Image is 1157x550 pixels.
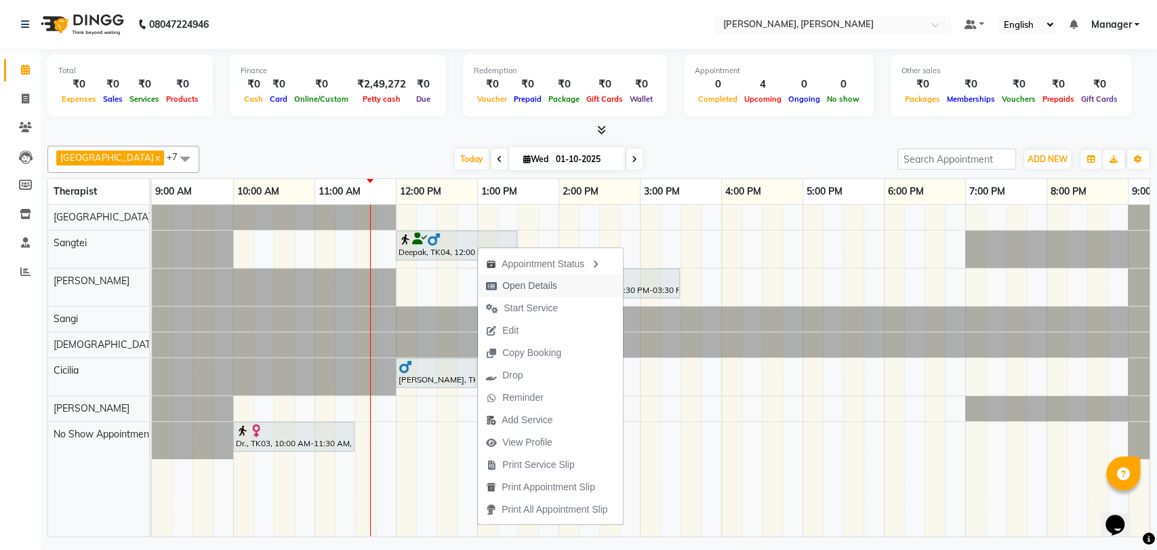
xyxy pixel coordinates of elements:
[486,505,496,515] img: printall.png
[502,279,557,293] span: Open Details
[1047,182,1090,201] a: 8:00 PM
[545,94,583,104] span: Package
[1091,18,1131,32] span: Manager
[58,77,100,92] div: ₹0
[583,94,626,104] span: Gift Cards
[54,364,79,376] span: Cicilia
[559,182,602,201] a: 2:00 PM
[486,415,496,425] img: add-service.png
[785,94,824,104] span: Ongoing
[1078,77,1121,92] div: ₹0
[35,5,127,43] img: logo
[722,182,765,201] a: 4:00 PM
[54,237,87,249] span: Sangtei
[60,152,154,163] span: [GEOGRAPHIC_DATA]
[502,503,607,517] span: Print All Appointment Slip
[58,65,202,77] div: Total
[266,77,291,92] div: ₹0
[152,182,195,201] a: 9:00 AM
[901,94,943,104] span: Packages
[167,151,188,162] span: +7
[474,77,510,92] div: ₹0
[266,94,291,104] span: Card
[1039,94,1078,104] span: Prepaids
[234,182,283,201] a: 10:00 AM
[1100,496,1143,536] iframe: chat widget
[291,77,352,92] div: ₹0
[520,154,552,164] span: Wed
[502,435,552,450] span: View Profile
[411,77,435,92] div: ₹0
[901,77,943,92] div: ₹0
[397,182,445,201] a: 12:00 PM
[474,94,510,104] span: Voucher
[291,94,352,104] span: Online/Custom
[235,424,353,450] div: Dr., TK03, 10:00 AM-11:30 AM, Swedish Therapy (90)
[100,77,126,92] div: ₹0
[803,182,846,201] a: 5:00 PM
[149,5,209,43] b: 08047224946
[998,77,1039,92] div: ₹0
[885,182,927,201] a: 6:00 PM
[502,391,544,405] span: Reminder
[998,94,1039,104] span: Vouchers
[510,94,545,104] span: Prepaid
[502,480,595,494] span: Print Appointment Slip
[58,94,100,104] span: Expenses
[241,94,266,104] span: Cash
[241,77,266,92] div: ₹0
[54,338,159,351] span: [DEMOGRAPHIC_DATA]
[54,402,129,414] span: [PERSON_NAME]
[54,275,129,287] span: [PERSON_NAME]
[502,413,552,427] span: Add Service
[641,182,683,201] a: 3:00 PM
[241,65,435,77] div: Finance
[824,77,863,92] div: 0
[1028,154,1068,164] span: ADD NEW
[163,77,202,92] div: ₹0
[397,360,475,386] div: [PERSON_NAME], TK02, 12:00 PM-01:00 PM, Swedish Therapy (60)
[315,182,364,201] a: 11:00 AM
[126,94,163,104] span: Services
[502,458,575,472] span: Print Service Slip
[486,259,496,269] img: apt_status.png
[510,77,545,92] div: ₹0
[897,149,1016,170] input: Search Appointment
[943,77,998,92] div: ₹0
[126,77,163,92] div: ₹0
[502,368,523,382] span: Drop
[695,94,741,104] span: Completed
[455,149,489,170] span: Today
[100,94,126,104] span: Sales
[741,77,785,92] div: 4
[943,94,998,104] span: Memberships
[901,65,1121,77] div: Other sales
[413,94,434,104] span: Due
[824,94,863,104] span: No show
[552,149,620,170] input: 2025-10-01
[359,94,404,104] span: Petty cash
[966,182,1009,201] a: 7:00 PM
[741,94,785,104] span: Upcoming
[626,77,656,92] div: ₹0
[486,482,496,492] img: printapt.png
[54,428,153,440] span: No Show Appointment
[502,323,519,338] span: Edit
[352,77,411,92] div: ₹2,49,272
[397,233,516,258] div: Deepak, TK04, 12:00 PM-01:30 PM, Deep Tissue Therapy (90)
[695,65,863,77] div: Appointment
[502,346,561,360] span: Copy Booking
[545,77,583,92] div: ₹0
[474,65,656,77] div: Redemption
[478,252,623,275] div: Appointment Status
[54,185,97,197] span: Therapist
[54,211,151,223] span: [GEOGRAPHIC_DATA]
[54,313,78,325] span: Sangi
[504,301,558,315] span: Start Service
[626,94,656,104] span: Wallet
[1039,77,1078,92] div: ₹0
[478,182,521,201] a: 1:00 PM
[1024,150,1071,169] button: ADD NEW
[1078,94,1121,104] span: Gift Cards
[583,77,626,92] div: ₹0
